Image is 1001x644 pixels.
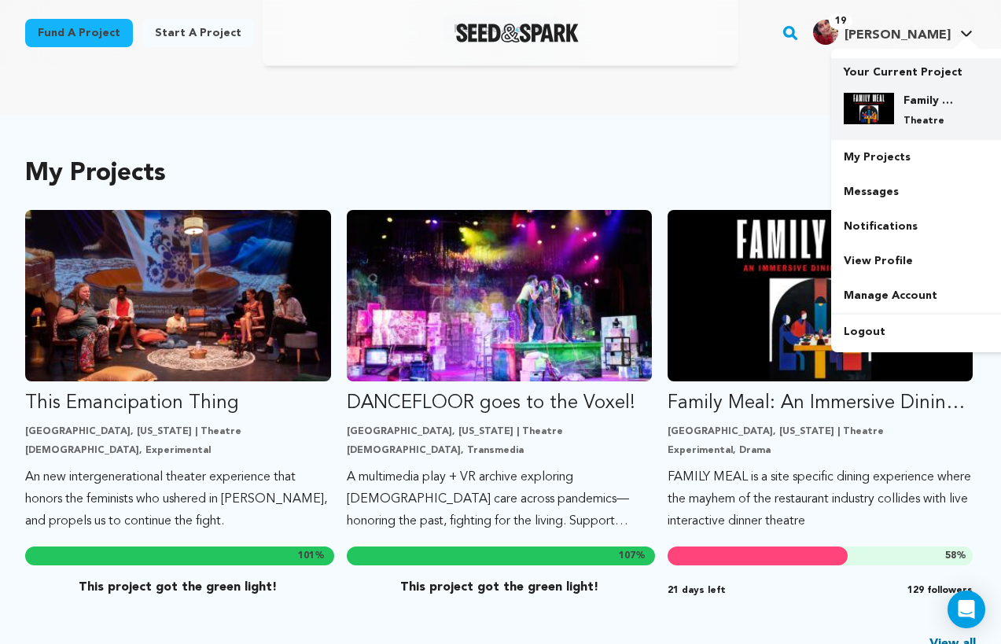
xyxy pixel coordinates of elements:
[668,466,973,532] p: FAMILY MEAL is a site specific dining experience where the mayhem of the restaurant industry coll...
[668,210,973,532] a: Fund Family Meal: An Immersive Dining Experience
[945,550,966,562] span: %
[619,551,635,561] span: 107
[25,163,166,185] h2: My Projects
[347,466,652,532] p: A multimedia play + VR archive exploring [DEMOGRAPHIC_DATA] care across pandemics—honoring the pa...
[948,591,985,628] div: Open Intercom Messenger
[25,444,330,457] p: [DEMOGRAPHIC_DATA], Experimental
[25,466,330,532] p: An new intergenerational theater experience that honors the feminists who ushered in [PERSON_NAME...
[668,584,726,597] span: 21 days left
[845,29,951,42] span: [PERSON_NAME]
[347,425,652,438] p: [GEOGRAPHIC_DATA], [US_STATE] | Theatre
[668,391,973,416] p: Family Meal: An Immersive Dining Experience
[844,93,894,124] img: 16df267472a7dfbf.jpg
[668,425,973,438] p: [GEOGRAPHIC_DATA], [US_STATE] | Theatre
[810,17,976,45] a: Siobhan O.'s Profile
[945,551,956,561] span: 58
[903,93,960,109] h4: Family Meal: An Immersive Dining Experience
[903,115,960,127] p: Theatre
[907,584,973,597] span: 129 followers
[668,444,973,457] p: Experimental, Drama
[298,551,315,561] span: 101
[298,550,325,562] span: %
[347,444,652,457] p: [DEMOGRAPHIC_DATA], Transmedia
[456,24,580,42] img: Seed&Spark Logo Dark Mode
[25,210,330,532] a: Fund This Emancipation Thing
[829,13,852,29] span: 19
[347,391,652,416] p: DANCEFLOOR goes to the Voxel!
[25,578,330,597] p: This project got the green light!
[619,550,646,562] span: %
[844,58,995,80] p: Your Current Project
[813,20,838,45] img: 9c064c1b743f605b.jpg
[813,20,951,45] div: Siobhan O.'s Profile
[25,391,330,416] p: This Emancipation Thing
[456,24,580,42] a: Seed&Spark Homepage
[347,578,652,597] p: This project got the green light!
[142,19,254,47] a: Start a project
[810,17,976,50] span: Siobhan O.'s Profile
[25,425,330,438] p: [GEOGRAPHIC_DATA], [US_STATE] | Theatre
[844,58,995,140] a: Your Current Project Family Meal: An Immersive Dining Experience Theatre
[347,210,652,532] a: Fund DANCEFLOOR goes to the Voxel!
[25,19,133,47] a: Fund a project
